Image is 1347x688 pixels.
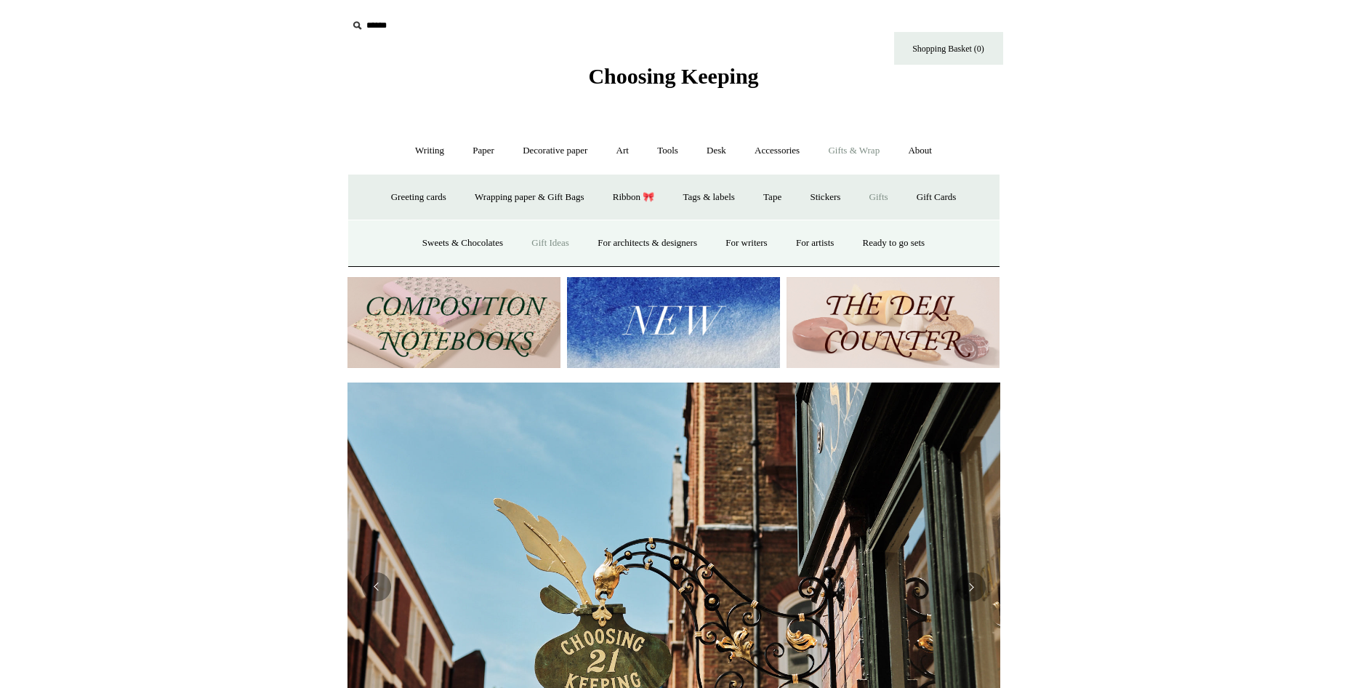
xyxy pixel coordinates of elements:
a: For artists [783,224,847,263]
a: Ready to go sets [850,224,938,263]
a: Stickers [797,178,853,217]
a: Sweets & Chocolates [409,224,516,263]
a: Wrapping paper & Gift Bags [462,178,597,217]
a: Gifts [856,178,901,217]
a: About [895,132,945,170]
img: The Deli Counter [787,277,1000,368]
span: Choosing Keeping [588,64,758,88]
a: Tools [644,132,691,170]
a: Paper [459,132,507,170]
img: New.jpg__PID:f73bdf93-380a-4a35-bcfe-7823039498e1 [567,277,780,368]
a: Greeting cards [378,178,459,217]
button: Next [957,572,986,601]
a: Gift Cards [904,178,970,217]
a: Tape [750,178,795,217]
a: For architects & designers [584,224,710,263]
a: Accessories [741,132,813,170]
a: Shopping Basket (0) [894,32,1003,65]
img: 202302 Composition ledgers.jpg__PID:69722ee6-fa44-49dd-a067-31375e5d54ec [347,277,560,368]
a: Gifts & Wrap [815,132,893,170]
a: For writers [712,224,780,263]
a: Tags & labels [670,178,748,217]
a: Gift Ideas [518,224,582,263]
a: Art [603,132,642,170]
a: Writing [402,132,457,170]
a: Desk [693,132,739,170]
a: Choosing Keeping [588,76,758,86]
a: Ribbon 🎀 [600,178,668,217]
button: Previous [362,572,391,601]
a: Decorative paper [510,132,600,170]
